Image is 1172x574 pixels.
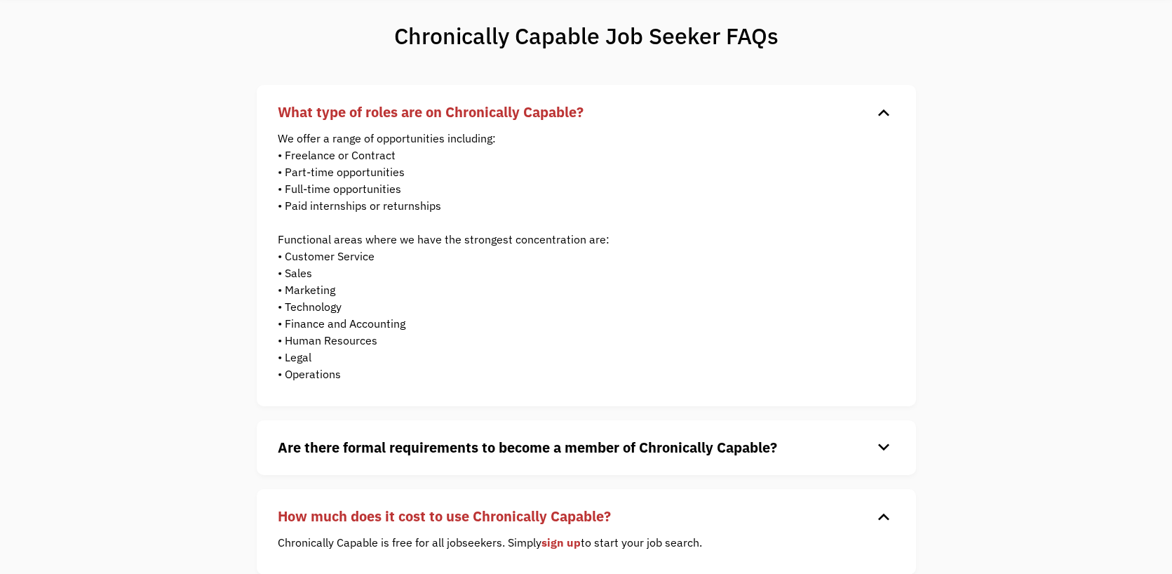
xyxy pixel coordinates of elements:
[541,535,581,549] a: sign up
[278,438,777,457] strong: Are there formal requirements to become a member of Chronically Capable?
[278,102,584,121] strong: What type of roles are on Chronically Capable?
[278,534,874,551] p: Chronically Capable is free for all jobseekers. Simply to start your job search.
[339,22,833,50] h1: Chronically Capable Job Seeker FAQs
[278,507,611,526] strong: How much does it cost to use Chronically Capable?
[873,437,895,458] div: keyboard_arrow_down
[873,102,895,123] div: keyboard_arrow_down
[278,130,874,382] p: We offer a range of opportunities including: • Freelance or Contract • Part-time opportunities • ...
[873,506,895,527] div: keyboard_arrow_down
